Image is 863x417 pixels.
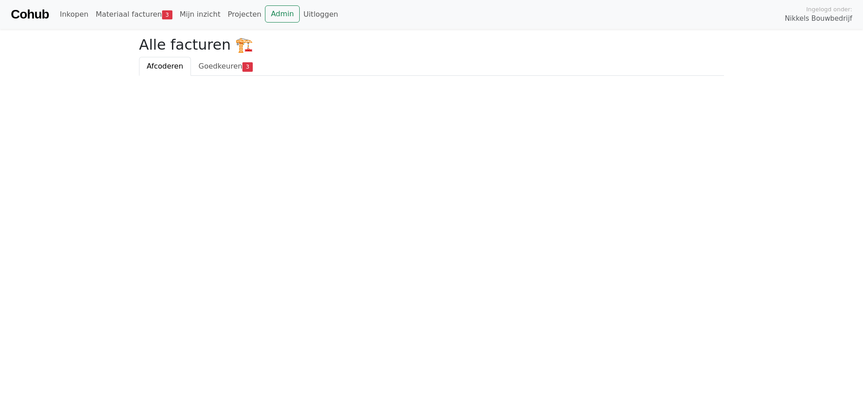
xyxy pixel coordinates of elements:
span: 3 [162,10,172,19]
a: Mijn inzicht [176,5,224,23]
a: Materiaal facturen3 [92,5,176,23]
span: Nikkels Bouwbedrijf [785,14,852,24]
h2: Alle facturen 🏗️ [139,36,724,53]
a: Admin [265,5,300,23]
a: Uitloggen [300,5,342,23]
a: Goedkeuren3 [191,57,260,76]
a: Cohub [11,4,49,25]
a: Projecten [224,5,265,23]
span: 3 [242,62,253,71]
span: Goedkeuren [199,62,242,70]
a: Inkopen [56,5,92,23]
span: Afcoderen [147,62,183,70]
span: Ingelogd onder: [806,5,852,14]
a: Afcoderen [139,57,191,76]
